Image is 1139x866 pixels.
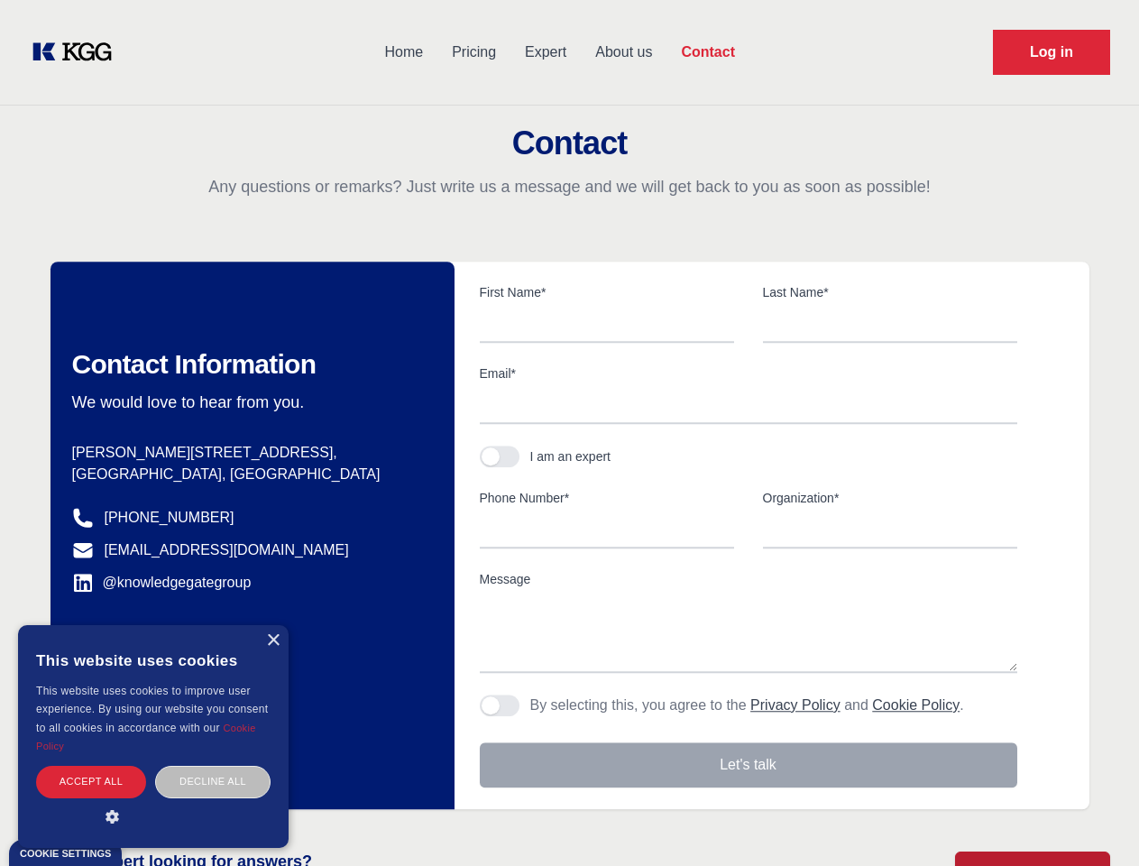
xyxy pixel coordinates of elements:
[36,766,146,797] div: Accept all
[993,30,1110,75] a: Request Demo
[480,364,1017,382] label: Email*
[72,392,426,413] p: We would love to hear from you.
[750,697,840,713] a: Privacy Policy
[763,283,1017,301] label: Last Name*
[480,283,734,301] label: First Name*
[105,507,234,529] a: [PHONE_NUMBER]
[530,695,964,716] p: By selecting this, you agree to the and .
[29,38,126,67] a: KOL Knowledge Platform: Talk to Key External Experts (KEE)
[872,697,960,713] a: Cookie Policy
[370,29,437,76] a: Home
[72,464,426,485] p: [GEOGRAPHIC_DATA], [GEOGRAPHIC_DATA]
[36,639,271,682] div: This website uses cookies
[22,125,1117,161] h2: Contact
[666,29,749,76] a: Contact
[155,766,271,797] div: Decline all
[437,29,510,76] a: Pricing
[581,29,666,76] a: About us
[530,447,611,465] div: I am an expert
[105,539,349,561] a: [EMAIL_ADDRESS][DOMAIN_NAME]
[480,742,1017,788] button: Let's talk
[480,489,734,507] label: Phone Number*
[72,442,426,464] p: [PERSON_NAME][STREET_ADDRESS],
[72,572,252,594] a: @knowledgegategroup
[72,348,426,381] h2: Contact Information
[22,176,1117,198] p: Any questions or remarks? Just write us a message and we will get back to you as soon as possible!
[480,570,1017,588] label: Message
[763,489,1017,507] label: Organization*
[510,29,581,76] a: Expert
[36,685,268,734] span: This website uses cookies to improve user experience. By using our website you consent to all coo...
[20,849,111,859] div: Cookie settings
[266,634,280,648] div: Close
[1049,779,1139,866] iframe: Chat Widget
[36,723,256,751] a: Cookie Policy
